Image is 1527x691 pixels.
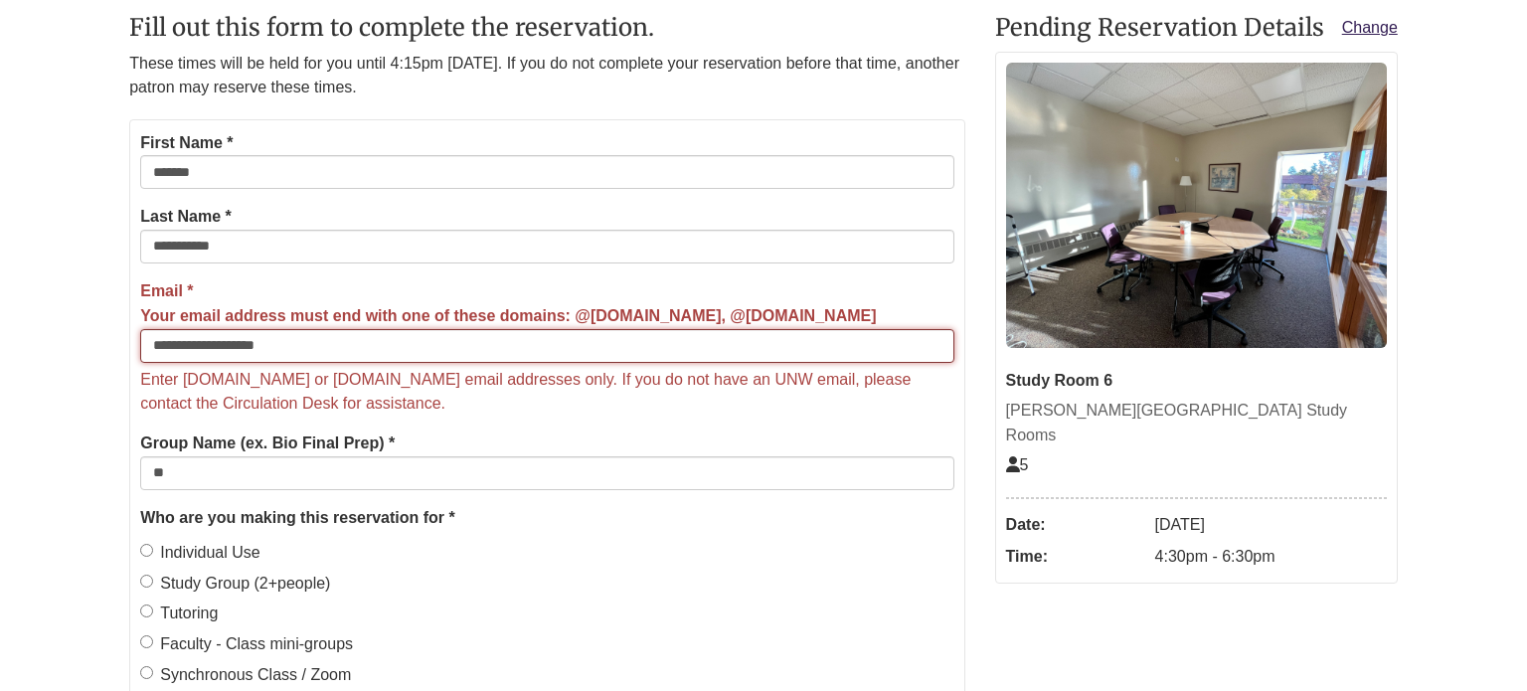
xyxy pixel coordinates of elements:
dd: [DATE] [1155,509,1387,541]
img: Study Room 6 [1006,63,1387,348]
input: Tutoring [140,605,153,617]
p: These times will be held for you until 4:15pm [DATE]. If you do not complete your reservation bef... [129,52,964,99]
h2: Pending Reservation Details [995,15,1398,41]
label: Synchronous Class / Zoom [140,662,351,688]
input: Individual Use [140,544,153,557]
div: Your email address must end with one of these domains: @[DOMAIN_NAME], @[DOMAIN_NAME] [140,303,876,329]
label: Individual Use [140,540,260,566]
label: Group Name (ex. Bio Final Prep) * [140,431,395,456]
legend: Who are you making this reservation for * [140,505,953,531]
label: First Name * [140,130,233,156]
input: Synchronous Class / Zoom [140,666,153,679]
label: Faculty - Class mini-groups [140,631,353,657]
dt: Time: [1006,541,1145,573]
p: Enter [DOMAIN_NAME] or [DOMAIN_NAME] email addresses only. If you do not have an UNW email, pleas... [140,368,953,416]
label: Study Group (2+people) [140,571,330,597]
label: Last Name * [140,204,232,230]
div: [PERSON_NAME][GEOGRAPHIC_DATA] Study Rooms [1006,398,1387,448]
a: Change [1342,15,1398,41]
div: Study Room 6 [1006,368,1387,394]
label: Tutoring [140,601,218,626]
dd: 4:30pm - 6:30pm [1155,541,1387,573]
label: Email * [140,278,876,329]
input: Study Group (2+people) [140,575,153,588]
h2: Fill out this form to complete the reservation. [129,15,964,41]
dt: Date: [1006,509,1145,541]
span: The capacity of this space [1006,456,1029,473]
input: Faculty - Class mini-groups [140,635,153,648]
